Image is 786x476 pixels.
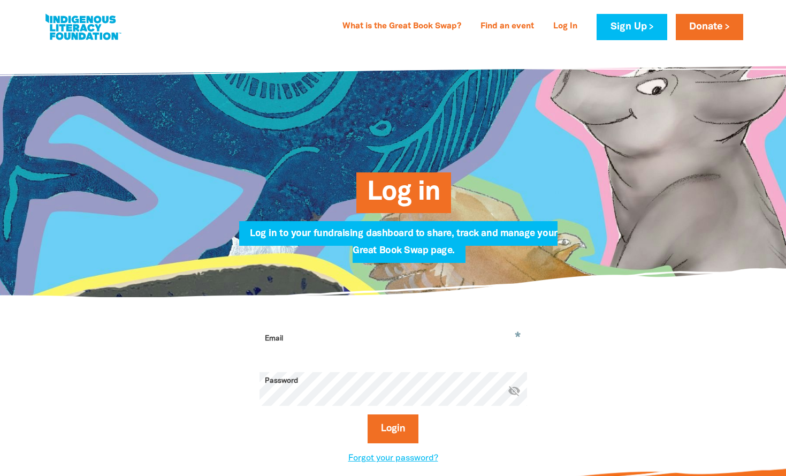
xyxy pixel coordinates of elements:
[676,14,743,40] a: Donate
[250,229,557,263] span: Log in to your fundraising dashboard to share, track and manage your Great Book Swap page.
[368,414,418,443] button: Login
[508,384,521,397] i: Hide password
[336,18,468,35] a: What is the Great Book Swap?
[367,180,440,213] span: Log in
[508,384,521,399] button: visibility_off
[597,14,667,40] a: Sign Up
[474,18,540,35] a: Find an event
[547,18,584,35] a: Log In
[348,455,438,462] a: Forgot your password?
